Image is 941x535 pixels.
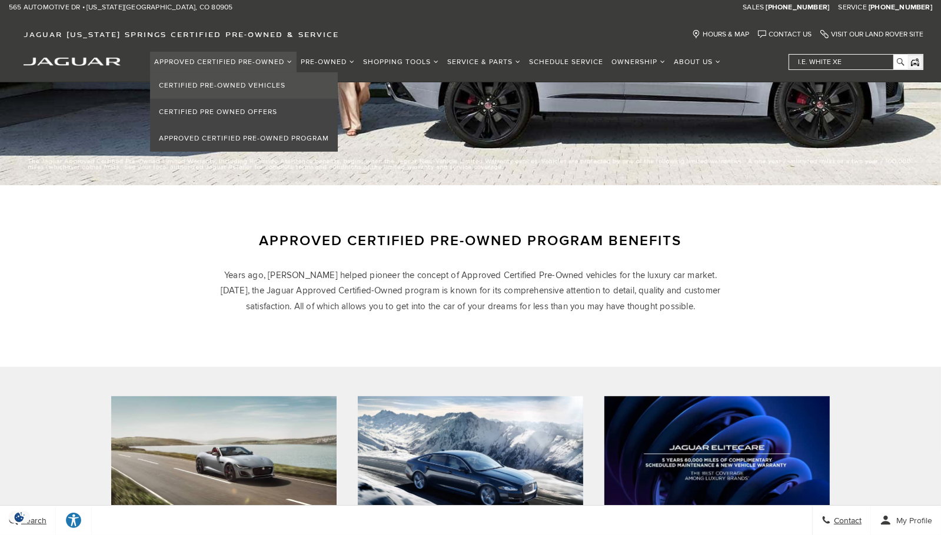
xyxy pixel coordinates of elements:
[607,52,670,72] a: Ownership
[820,30,923,39] a: Visit Our Land Rover Site
[692,30,749,39] a: Hours & Map
[150,72,338,99] a: Certified Pre-Owned Vehicles
[221,232,721,250] h3: Approved Certified Pre-Owned Program Benefits
[525,52,607,72] a: Schedule Service
[150,125,338,152] a: Approved Certified Pre-Owned Program
[758,30,812,39] a: Contact Us
[24,58,121,66] img: Jaguar
[221,267,721,314] p: Years ago, [PERSON_NAME] helped pioneer the concept of Approved Certified Pre-Owned vehicles for ...
[56,506,92,535] a: Explore your accessibility options
[789,55,907,69] input: i.e. White XE
[743,3,764,12] span: Sales
[871,506,941,535] button: Open user profile menu
[24,30,339,39] span: Jaguar [US_STATE] Springs Certified Pre-Owned & Service
[297,52,359,72] a: Pre-Owned
[839,3,867,12] span: Service
[869,3,932,12] a: [PHONE_NUMBER]
[443,52,525,72] a: Service & Parts
[766,3,830,12] a: [PHONE_NUMBER]
[56,511,91,529] div: Explore your accessibility options
[150,52,725,72] nav: Main Navigation
[150,52,297,72] a: Approved Certified Pre-Owned
[831,516,862,526] span: Contact
[892,516,932,526] span: My Profile
[6,511,33,523] img: Opt-Out Icon
[670,52,725,72] a: About Us
[359,52,443,72] a: Shopping Tools
[6,511,33,523] section: Click to Open Cookie Consent Modal
[9,3,232,12] a: 565 Automotive Dr • [US_STATE][GEOGRAPHIC_DATA], CO 80905
[24,56,121,66] a: jaguar
[18,30,345,39] a: Jaguar [US_STATE] Springs Certified Pre-Owned & Service
[150,99,338,125] a: Certified Pre Owned Offers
